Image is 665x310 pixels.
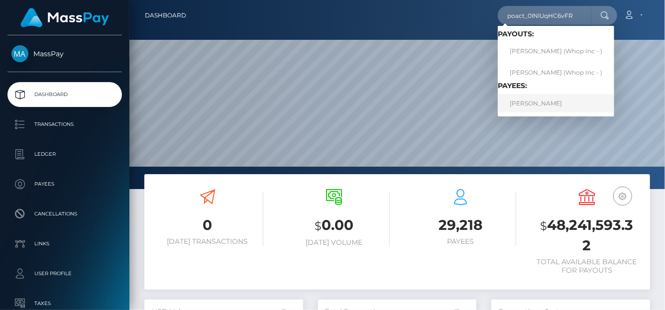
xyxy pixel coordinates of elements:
img: MassPay Logo [20,8,109,27]
a: Cancellations [7,202,122,226]
h6: [DATE] Transactions [152,237,263,246]
a: Payees [7,172,122,197]
p: Transactions [11,117,118,132]
a: Ledger [7,142,122,167]
p: Dashboard [11,87,118,102]
p: Links [11,236,118,251]
h6: Total Available Balance for Payouts [531,258,643,275]
p: User Profile [11,266,118,281]
a: Dashboard [7,82,122,107]
a: Links [7,231,122,256]
h6: Payouts: [498,30,614,38]
h3: 48,241,593.32 [531,215,643,255]
h6: Payees: [498,82,614,90]
a: Transactions [7,112,122,137]
a: User Profile [7,261,122,286]
h3: 29,218 [405,215,516,235]
a: Dashboard [145,5,186,26]
a: [PERSON_NAME] (Whop Inc - ) [498,42,614,61]
small: $ [541,219,548,233]
a: [PERSON_NAME] (Whop Inc - ) [498,63,614,82]
span: MassPay [7,49,122,58]
p: Payees [11,177,118,192]
h3: 0.00 [278,215,390,236]
img: MassPay [11,45,28,62]
p: Ledger [11,147,118,162]
a: [PERSON_NAME] [498,94,614,112]
small: $ [315,219,322,233]
h6: [DATE] Volume [278,238,390,247]
h3: 0 [152,215,263,235]
h6: Payees [405,237,516,246]
input: Search... [498,6,591,25]
p: Cancellations [11,207,118,221]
